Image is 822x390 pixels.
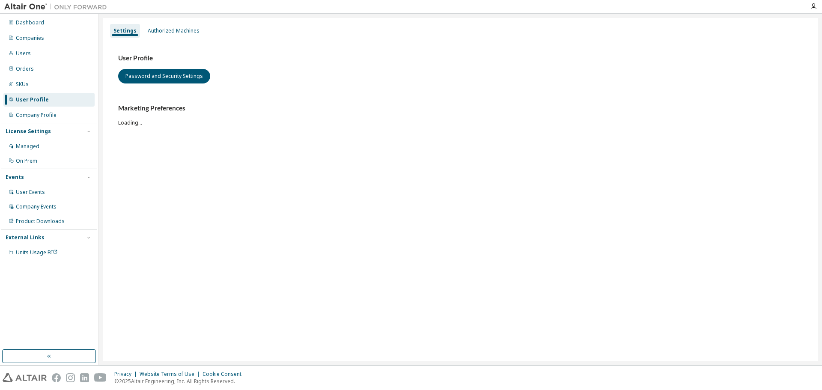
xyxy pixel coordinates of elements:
[118,104,802,126] div: Loading...
[16,96,49,103] div: User Profile
[6,128,51,135] div: License Settings
[3,373,47,382] img: altair_logo.svg
[16,19,44,26] div: Dashboard
[118,54,802,63] h3: User Profile
[16,112,57,119] div: Company Profile
[16,81,29,88] div: SKUs
[16,35,44,42] div: Companies
[16,203,57,210] div: Company Events
[140,371,203,378] div: Website Terms of Use
[16,65,34,72] div: Orders
[203,371,247,378] div: Cookie Consent
[80,373,89,382] img: linkedin.svg
[16,143,39,150] div: Managed
[113,27,137,34] div: Settings
[114,371,140,378] div: Privacy
[66,373,75,382] img: instagram.svg
[148,27,200,34] div: Authorized Machines
[4,3,111,11] img: Altair One
[6,234,45,241] div: External Links
[114,378,247,385] p: © 2025 Altair Engineering, Inc. All Rights Reserved.
[16,189,45,196] div: User Events
[52,373,61,382] img: facebook.svg
[118,69,210,83] button: Password and Security Settings
[16,218,65,225] div: Product Downloads
[16,50,31,57] div: Users
[118,104,802,113] h3: Marketing Preferences
[6,174,24,181] div: Events
[16,249,58,256] span: Units Usage BI
[16,158,37,164] div: On Prem
[94,373,107,382] img: youtube.svg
